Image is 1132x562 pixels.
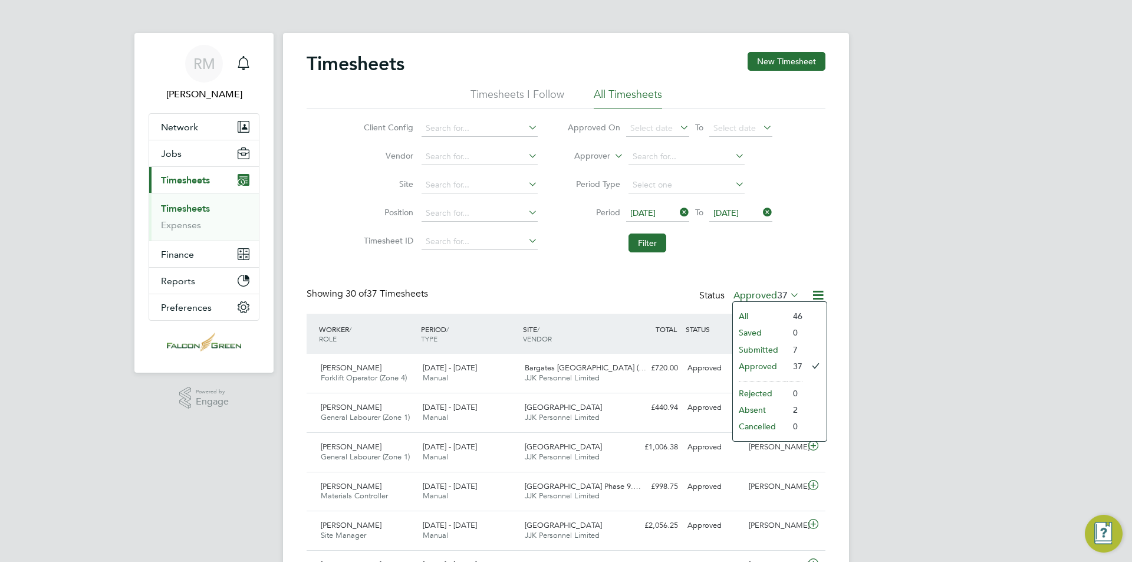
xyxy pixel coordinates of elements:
[422,205,538,222] input: Search for...
[787,341,802,358] li: 7
[525,530,600,540] span: JJK Personnel Limited
[470,87,564,109] li: Timesheets I Follow
[683,318,744,340] div: STATUS
[733,324,787,341] li: Saved
[699,288,802,304] div: Status
[523,334,552,343] span: VENDOR
[733,385,787,402] li: Rejected
[161,148,182,159] span: Jobs
[733,341,787,358] li: Submitted
[683,359,744,378] div: Approved
[683,438,744,457] div: Approved
[423,373,448,383] span: Manual
[683,477,744,497] div: Approved
[321,402,381,412] span: [PERSON_NAME]
[621,438,683,457] div: £1,006.38
[733,308,787,324] li: All
[307,288,430,300] div: Showing
[525,402,602,412] span: [GEOGRAPHIC_DATA]
[423,402,477,412] span: [DATE] - [DATE]
[423,481,477,491] span: [DATE] - [DATE]
[567,179,620,189] label: Period Type
[733,290,799,301] label: Approved
[134,33,274,373] nav: Main navigation
[193,56,215,71] span: RM
[628,177,745,193] input: Select one
[525,373,600,383] span: JJK Personnel Limited
[423,452,448,462] span: Manual
[621,516,683,535] div: £2,056.25
[307,52,404,75] h2: Timesheets
[321,520,381,530] span: [PERSON_NAME]
[630,123,673,133] span: Select date
[196,397,229,407] span: Engage
[149,268,259,294] button: Reports
[787,418,802,435] li: 0
[628,149,745,165] input: Search for...
[621,477,683,497] div: £998.75
[567,207,620,218] label: Period
[567,122,620,133] label: Approved On
[423,530,448,540] span: Manual
[161,275,195,287] span: Reports
[525,412,600,422] span: JJK Personnel Limited
[692,205,707,220] span: To
[149,294,259,320] button: Preferences
[319,334,337,343] span: ROLE
[149,114,259,140] button: Network
[360,150,413,161] label: Vendor
[321,412,410,422] span: General Labourer (Zone 1)
[422,234,538,250] input: Search for...
[161,203,210,214] a: Timesheets
[713,208,739,218] span: [DATE]
[628,234,666,252] button: Filter
[149,167,259,193] button: Timesheets
[360,179,413,189] label: Site
[537,324,539,334] span: /
[422,149,538,165] input: Search for...
[621,359,683,378] div: £720.00
[683,398,744,418] div: Approved
[683,516,744,535] div: Approved
[423,442,477,452] span: [DATE] - [DATE]
[733,402,787,418] li: Absent
[149,193,259,241] div: Timesheets
[149,87,259,101] span: Roisin Murphy
[149,45,259,101] a: RM[PERSON_NAME]
[360,235,413,246] label: Timesheet ID
[161,121,198,133] span: Network
[161,219,201,231] a: Expenses
[423,491,448,501] span: Manual
[149,333,259,351] a: Go to home page
[520,318,622,349] div: SITE
[423,412,448,422] span: Manual
[161,249,194,260] span: Finance
[316,318,418,349] div: WORKER
[446,324,449,334] span: /
[321,481,381,491] span: [PERSON_NAME]
[179,387,229,409] a: Powered byEngage
[733,418,787,435] li: Cancelled
[787,308,802,324] li: 46
[525,491,600,501] span: JJK Personnel Limited
[787,358,802,374] li: 37
[345,288,367,300] span: 30 of
[345,288,428,300] span: 37 Timesheets
[418,318,520,349] div: PERIOD
[321,442,381,452] span: [PERSON_NAME]
[744,516,805,535] div: [PERSON_NAME]
[525,442,602,452] span: [GEOGRAPHIC_DATA]
[422,177,538,193] input: Search for...
[733,358,787,374] li: Approved
[748,52,825,71] button: New Timesheet
[713,123,756,133] span: Select date
[321,452,410,462] span: General Labourer (Zone 1)
[594,87,662,109] li: All Timesheets
[149,241,259,267] button: Finance
[167,333,241,351] img: falcongreen-logo-retina.png
[360,122,413,133] label: Client Config
[421,334,437,343] span: TYPE
[787,402,802,418] li: 2
[321,363,381,373] span: [PERSON_NAME]
[161,175,210,186] span: Timesheets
